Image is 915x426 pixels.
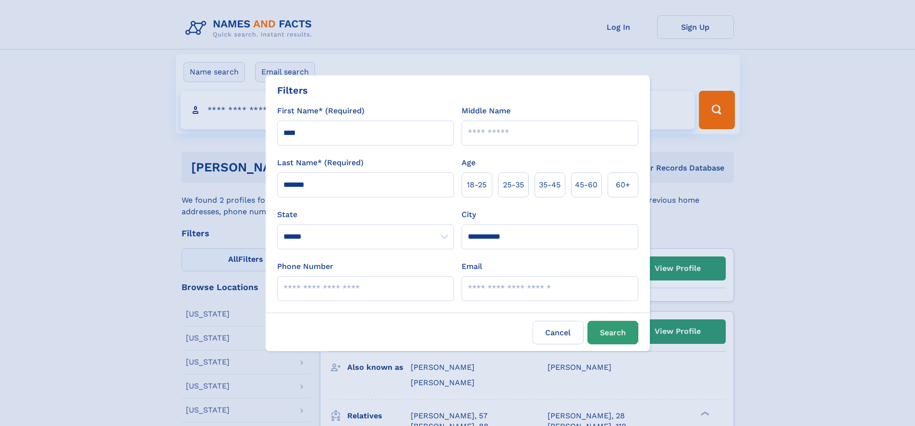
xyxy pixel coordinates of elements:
label: Phone Number [277,261,333,272]
span: 25‑35 [503,179,524,191]
label: Email [462,261,482,272]
div: Filters [277,83,308,97]
label: Age [462,157,476,169]
label: State [277,209,454,220]
span: 45‑60 [575,179,598,191]
label: Middle Name [462,105,511,117]
label: Cancel [533,321,584,344]
span: 18‑25 [467,179,487,191]
span: 35‑45 [539,179,561,191]
label: City [462,209,476,220]
label: Last Name* (Required) [277,157,364,169]
label: First Name* (Required) [277,105,365,117]
button: Search [587,321,638,344]
span: 60+ [616,179,630,191]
